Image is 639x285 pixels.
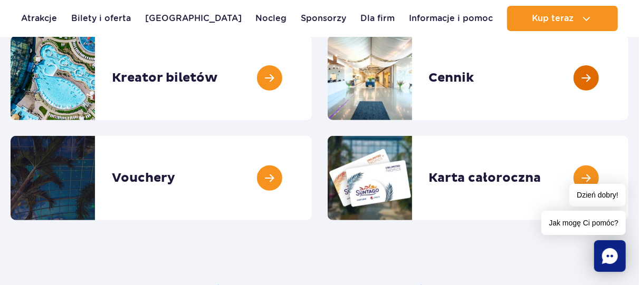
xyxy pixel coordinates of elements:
[145,6,242,31] a: [GEOGRAPHIC_DATA]
[21,6,57,31] a: Atrakcje
[507,6,618,31] button: Kup teraz
[409,6,493,31] a: Informacje i pomoc
[594,240,626,272] div: Chat
[71,6,131,31] a: Bilety i oferta
[541,211,626,235] span: Jak mogę Ci pomóc?
[569,184,626,207] span: Dzień dobry!
[256,6,287,31] a: Nocleg
[532,14,574,23] span: Kup teraz
[360,6,395,31] a: Dla firm
[301,6,346,31] a: Sponsorzy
